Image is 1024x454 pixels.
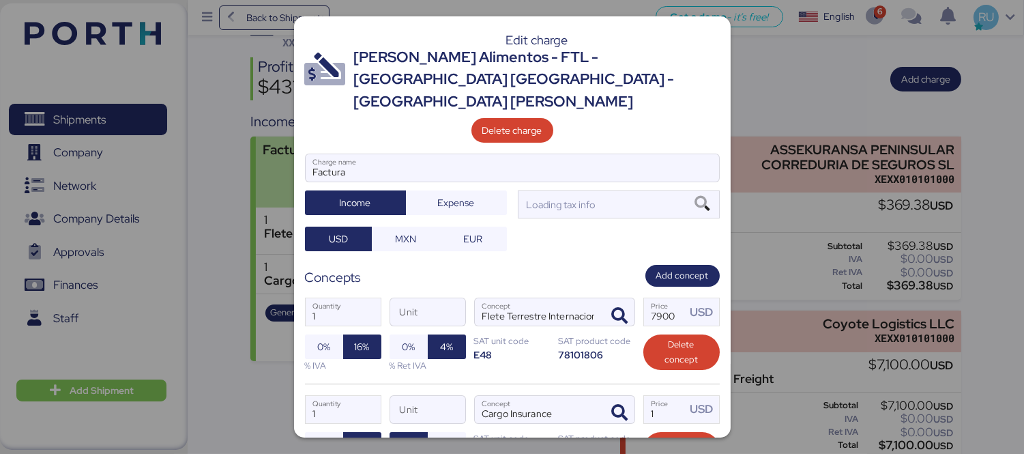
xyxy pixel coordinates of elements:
[474,335,551,347] div: SAT unit code
[440,436,453,453] span: 4%
[475,396,602,423] input: Concept
[644,396,686,423] input: Price
[372,227,439,251] button: MXN
[439,227,507,251] button: EUR
[354,34,720,46] div: Edit charge
[402,339,415,355] span: 0%
[305,335,343,359] button: 0%
[390,359,466,372] div: % Ret IVA
[440,339,453,355] span: 4%
[656,268,709,283] span: Add concept
[390,396,465,423] input: Unit
[644,298,686,326] input: Price
[438,195,475,211] span: Expense
[305,190,406,215] button: Income
[306,298,381,326] input: Quantity
[559,348,635,361] div: 78101806
[474,432,551,445] div: SAT unit code
[355,339,370,355] span: 16%
[690,304,718,321] div: USD
[355,436,370,453] span: 16%
[305,268,362,287] div: Concepts
[406,190,507,215] button: Expense
[559,432,635,445] div: SAT product code
[643,335,720,370] button: Delete concept
[654,337,709,367] span: Delete concept
[390,298,465,326] input: Unit
[402,436,415,453] span: 0%
[475,298,602,326] input: Concept
[471,118,553,143] button: Delete charge
[305,359,381,372] div: % IVA
[645,265,720,287] button: Add concept
[329,231,348,247] span: USD
[390,335,428,359] button: 0%
[305,227,372,251] button: USD
[343,335,381,359] button: 16%
[395,231,416,247] span: MXN
[340,195,371,211] span: Income
[317,436,330,453] span: 0%
[354,46,720,113] div: [PERSON_NAME] Alimentos - FTL - [GEOGRAPHIC_DATA] [GEOGRAPHIC_DATA] - [GEOGRAPHIC_DATA] [PERSON_N...
[474,348,551,361] div: E48
[317,339,330,355] span: 0%
[690,401,718,418] div: USD
[482,122,542,139] span: Delete charge
[524,197,596,212] div: Loading tax info
[306,396,381,423] input: Quantity
[463,231,482,247] span: EUR
[428,335,466,359] button: 4%
[559,335,635,347] div: SAT product code
[606,302,634,330] button: ConceptConcept
[606,399,634,427] button: ConceptConcept
[306,154,719,182] input: Charge name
